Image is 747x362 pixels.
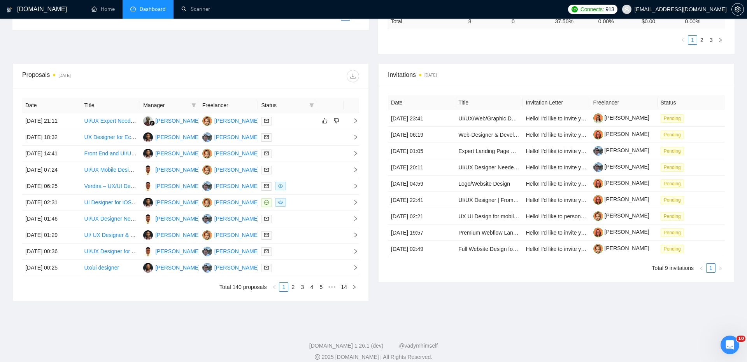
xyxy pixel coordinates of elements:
a: 5 [317,283,325,291]
span: 913 [605,5,614,14]
td: 37.50 % [552,14,595,29]
span: eye [278,200,283,205]
img: TA [143,149,153,158]
img: N [202,247,212,256]
td: [DATE] 01:46 [22,211,81,227]
a: Pending [661,180,687,186]
a: 1 [279,283,288,291]
span: right [347,216,358,221]
span: filter [190,99,198,111]
a: [PERSON_NAME] [593,196,649,202]
li: Total 9 invitations [652,263,694,273]
td: [DATE] 20:11 [388,159,455,176]
td: UI/UX Designer Needed for Lost & Found Web Application [81,211,140,227]
span: left [272,285,277,289]
span: right [347,118,358,124]
a: N[PERSON_NAME] [202,248,259,254]
span: right [347,134,358,140]
th: Title [455,95,523,110]
a: Premium Webflow Landing Page Design for Deal Soldier [458,230,595,236]
a: [PERSON_NAME] [593,212,649,219]
span: mail [264,216,269,221]
span: right [347,249,358,254]
td: Expert Landing Page Designer for Signage Company (High-Conversion Focus) [455,143,523,159]
li: 2 [288,282,298,292]
div: [PERSON_NAME] [155,165,200,174]
span: Connects: [580,5,604,14]
div: [PERSON_NAME] [214,117,259,125]
img: TA [143,230,153,240]
a: UI/UX Designer Needed for Lost & Found Web Application [84,216,225,222]
td: UX UI Design for mobile app | UI UX Designer [455,208,523,225]
a: 2 [698,36,706,44]
img: logo [7,3,12,16]
td: [DATE] 02:31 [22,195,81,211]
img: N [202,181,212,191]
div: [PERSON_NAME] [214,214,259,223]
a: 3 [707,36,715,44]
img: c1CohYAXboxf3xIDvNlZIw5tEw-4F3fJwsd0EGfEYK7-kuO9-3SMWl8no2T-Fao4WL [593,244,603,254]
td: [DATE] 21:11 [22,113,81,129]
th: Freelancer [199,98,258,113]
td: Verdira – UX/UI Designer Needed for Institutional Healthcare Acquisitions Website (8 Pages) [81,178,140,195]
td: Premium Webflow Landing Page Design for Deal Soldier [455,225,523,241]
a: homeHome [91,6,115,12]
li: Next 5 Pages [326,282,338,292]
div: [PERSON_NAME] [214,231,259,239]
a: [PERSON_NAME] [593,147,649,153]
td: [DATE] 23:41 [388,110,455,127]
a: UI/ UX Designer & Researcher [84,232,159,238]
a: [DOMAIN_NAME] 1.26.1 (dev) [309,343,384,349]
td: UI/UX Designer Needed to Create Landing Page for Elevio [455,159,523,176]
div: [PERSON_NAME] [214,247,259,256]
div: [PERSON_NAME] [214,182,259,190]
td: [DATE] 14:41 [22,146,81,162]
a: [PERSON_NAME] [593,131,649,137]
div: [PERSON_NAME] [155,214,200,223]
a: UI/UX Expert Needed for Deep Audit and UX Improvement Plan for EdTech Platform [84,118,288,124]
a: UX Designer for Ecommerce Website - [DOMAIN_NAME] [84,134,223,140]
a: Pending [661,148,687,154]
span: ••• [326,282,338,292]
a: @vadymhimself [399,343,438,349]
li: 2 [697,35,707,45]
img: c1CohYAXboxf3xIDvNlZIw5tEw-4F3fJwsd0EGfEYK7-kuO9-3SMWl8no2T-Fao4WL [593,211,603,221]
li: 1 [706,263,715,273]
a: UI/UX/Web/Graphic Designer [458,115,530,122]
div: [PERSON_NAME] [214,133,259,141]
a: TA[PERSON_NAME] [143,150,200,156]
div: [PERSON_NAME] [155,117,200,125]
td: $ 0.00 [638,14,682,29]
th: Status [658,95,725,110]
td: [DATE] 01:29 [22,227,81,244]
a: Front End and UI/UX Designer Needed for React Native Games Enhancement [84,150,274,157]
a: UI/UX Mobile Designer [84,167,140,173]
li: 5 [316,282,326,292]
div: [PERSON_NAME] [155,263,200,272]
img: TA [143,263,153,273]
li: 14 [338,282,350,292]
span: Status [261,101,306,110]
img: MM [202,165,212,175]
span: dashboard [130,6,136,12]
a: TA[PERSON_NAME] [143,134,200,140]
img: c1xRnegLkuPsvVQOHOKQlsB-Htp_4J9TPxgTVIrXjK7HknDzSd9u7lPpFXd7WF9m8_ [593,195,603,205]
span: left [681,38,686,42]
a: Full Website Design for Meme Token [458,246,547,252]
span: mail [264,118,269,123]
a: UI Designer for iOS App (3 Screens) [84,199,172,205]
button: right [716,35,725,45]
td: [DATE] 02:49 [388,241,455,257]
button: right [350,11,359,21]
img: N [202,132,212,142]
span: right [347,183,358,189]
li: Next Page [716,35,725,45]
a: 14 [338,283,349,291]
span: Pending [661,196,684,204]
span: right [347,151,358,156]
button: left [679,35,688,45]
td: Logo/Website Design [455,176,523,192]
a: setting [731,6,744,12]
img: K [143,116,153,126]
li: 1 [688,35,697,45]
